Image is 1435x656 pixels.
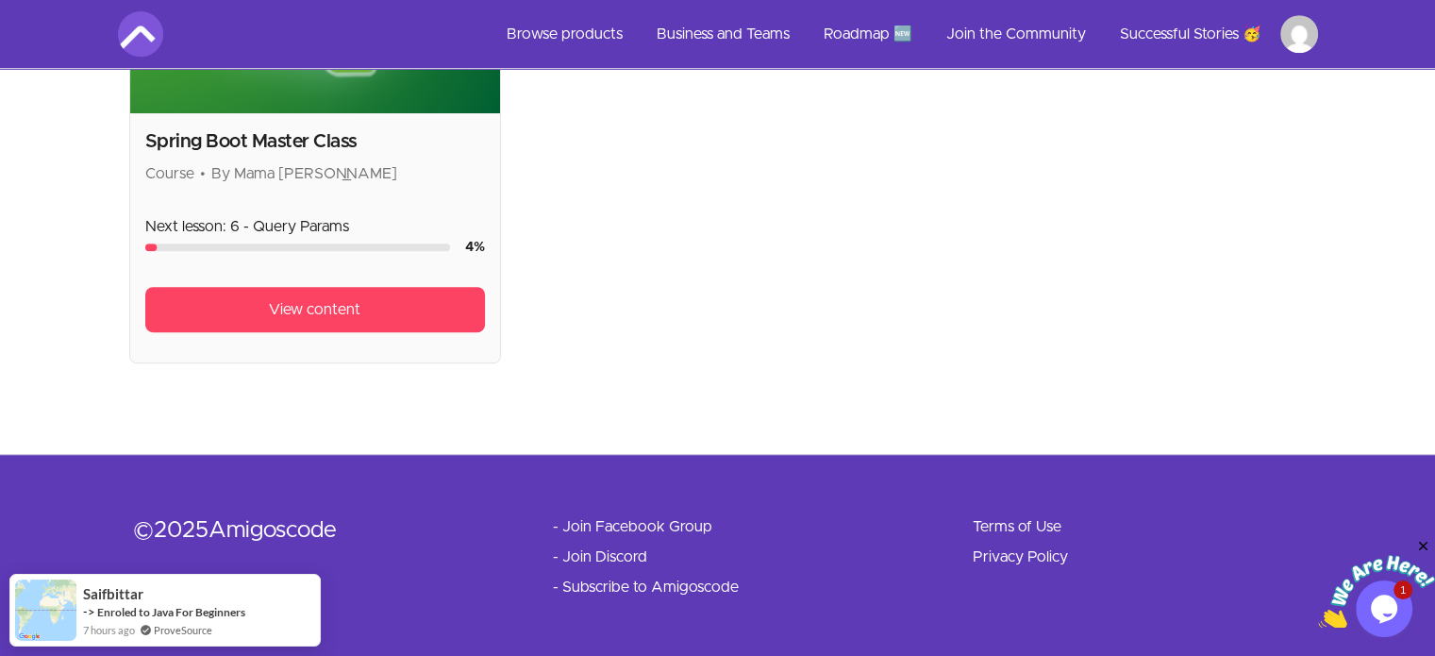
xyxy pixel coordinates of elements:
[211,166,397,181] span: By Mama [PERSON_NAME]
[931,11,1101,57] a: Join the Community
[154,622,212,638] a: ProveSource
[492,11,638,57] a: Browse products
[642,11,805,57] a: Business and Teams
[1105,11,1276,57] a: Successful Stories 🥳
[492,11,1318,57] nav: Main
[118,11,163,57] img: Amigoscode logo
[269,298,360,321] span: View content
[145,128,486,155] h2: Spring Boot Master Class
[83,622,135,638] span: 7 hours ago
[465,241,485,254] span: 4 %
[15,580,76,641] img: provesource social proof notification image
[200,166,206,181] span: •
[145,215,486,238] p: Next lesson: 6 - Query Params
[145,244,451,251] div: Course progress
[83,586,143,602] span: saifbittar
[145,166,194,181] span: Course
[133,515,492,546] div: © 2025 Amigoscode
[1318,538,1435,628] iframe: chat widget
[145,287,486,332] a: View content
[97,605,245,619] a: Enroled to Java For Beginners
[83,604,95,619] span: ->
[1280,15,1318,53] img: Profile image for khalil Abualulla
[553,515,712,538] a: - Join Facebook Group
[553,576,739,598] a: - Subscribe to Amigoscode
[553,546,647,568] a: - Join Discord
[973,546,1068,568] a: Privacy Policy
[973,515,1061,538] a: Terms of Use
[809,11,927,57] a: Roadmap 🆕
